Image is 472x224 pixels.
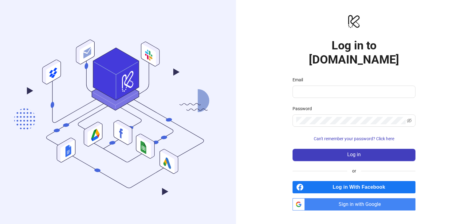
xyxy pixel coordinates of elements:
label: Email [293,76,307,83]
input: Email [296,88,411,95]
h1: Log in to [DOMAIN_NAME] [293,38,415,67]
label: Password [293,105,316,112]
span: Can't remember your password? Click here [314,136,394,141]
span: or [347,168,361,174]
input: Password [296,117,406,124]
span: Log in With Facebook [306,181,415,193]
span: eye-invisible [407,118,412,123]
a: Sign in with Google [293,198,415,210]
button: Log in [293,149,415,161]
span: Log in [347,152,361,157]
button: Can't remember your password? Click here [293,134,415,144]
span: Sign in with Google [307,198,415,210]
a: Log in With Facebook [293,181,415,193]
a: Can't remember your password? Click here [293,136,415,141]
